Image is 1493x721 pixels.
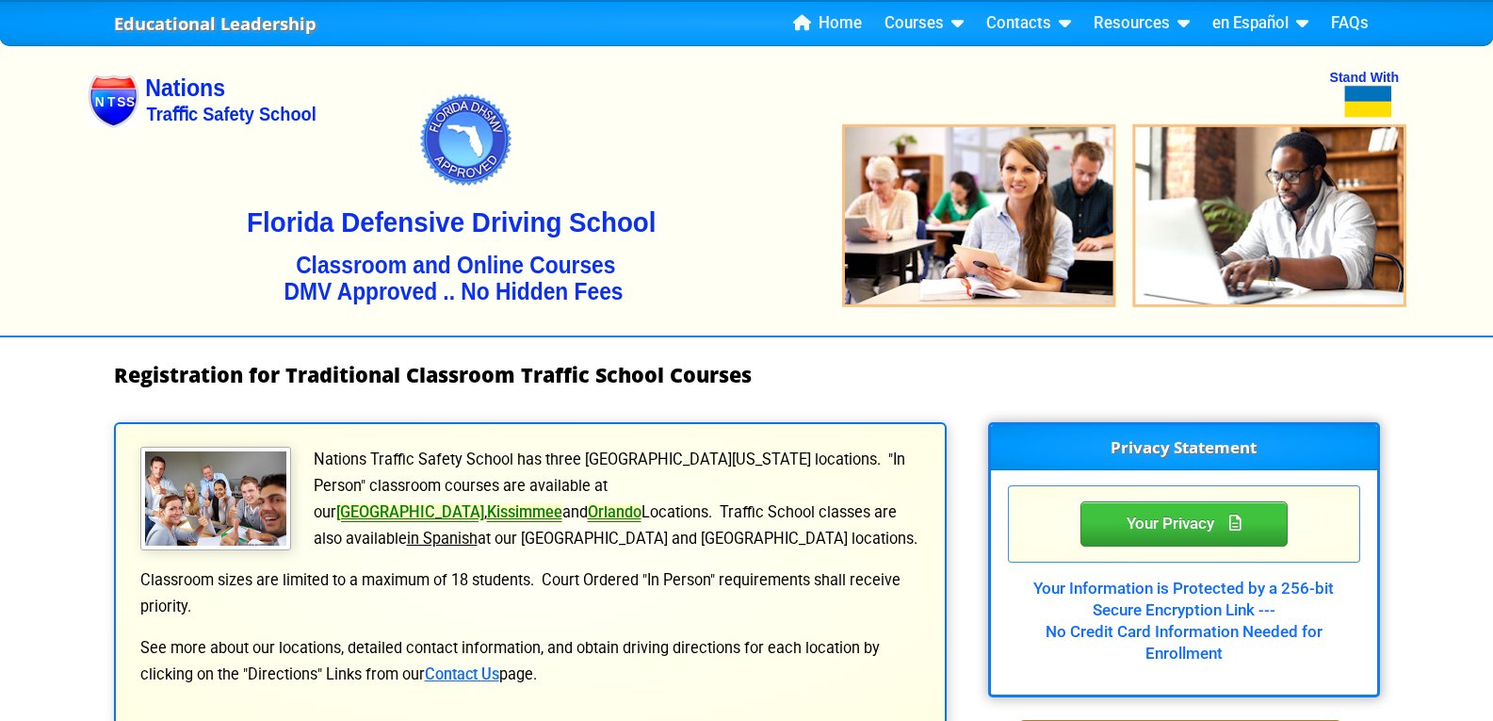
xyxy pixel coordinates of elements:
[138,635,922,688] p: See more about our locations, detailed contact information, and obtain driving directions for eac...
[138,447,922,552] p: Nations Traffic Safety School has three [GEOGRAPHIC_DATA][US_STATE] locations. "In Person" classr...
[1205,9,1316,38] a: en Español
[1080,511,1288,533] a: Your Privacy
[88,34,1406,336] img: Nations Traffic School - Your DMV Approved Florida Traffic School
[1008,563,1360,665] div: Your Information is Protected by a 256-bit Secure Encryption Link --- No Credit Card Information ...
[114,8,316,40] a: Educational Leadership
[786,9,869,38] a: Home
[979,9,1079,38] a: Contacts
[877,9,971,38] a: Courses
[140,447,291,550] img: Traffic School Students
[336,503,484,521] a: [GEOGRAPHIC_DATA]
[425,665,499,683] a: Contact Us
[1086,9,1197,38] a: Resources
[1323,9,1376,38] a: FAQs
[407,530,478,548] u: in Spanish
[588,503,641,521] a: Orlando
[991,425,1377,470] h3: Privacy Statement
[487,503,562,521] a: Kissimmee
[114,364,1380,386] h1: Registration for Traditional Classroom Traffic School Courses
[138,567,922,620] p: Classroom sizes are limited to a maximum of 18 students. Court Ordered "In Person" requirements s...
[1080,501,1288,547] div: Privacy Statement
